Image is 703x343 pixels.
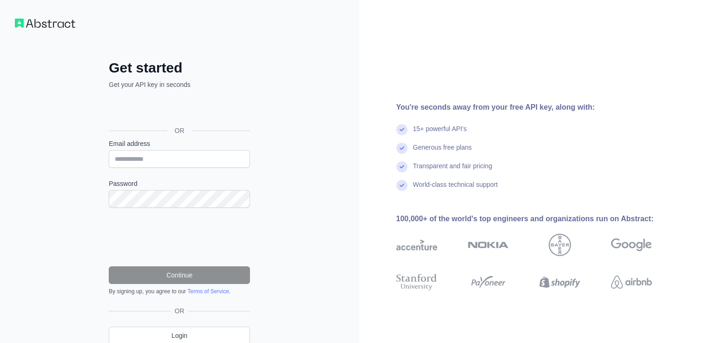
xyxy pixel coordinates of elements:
[468,272,509,292] img: payoneer
[187,288,229,295] a: Terms of Service
[396,180,407,191] img: check mark
[413,180,498,198] div: World-class technical support
[413,161,493,180] div: Transparent and fair pricing
[396,272,437,292] img: stanford university
[611,272,652,292] img: airbnb
[396,143,407,154] img: check mark
[611,234,652,256] img: google
[109,139,250,148] label: Email address
[396,213,682,224] div: 100,000+ of the world's top engineers and organizations run on Abstract:
[396,124,407,135] img: check mark
[109,219,250,255] iframe: reCAPTCHA
[109,80,250,89] p: Get your API key in seconds
[109,59,250,76] h2: Get started
[396,234,437,256] img: accenture
[171,306,188,316] span: OR
[15,19,75,28] img: Workflow
[413,143,472,161] div: Generous free plans
[167,126,192,135] span: OR
[549,234,571,256] img: bayer
[104,99,253,120] iframe: Sign in with Google Button
[468,234,509,256] img: nokia
[396,102,682,113] div: You're seconds away from your free API key, along with:
[413,124,467,143] div: 15+ powerful API's
[539,272,580,292] img: shopify
[109,288,250,295] div: By signing up, you agree to our .
[109,266,250,284] button: Continue
[396,161,407,172] img: check mark
[109,179,250,188] label: Password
